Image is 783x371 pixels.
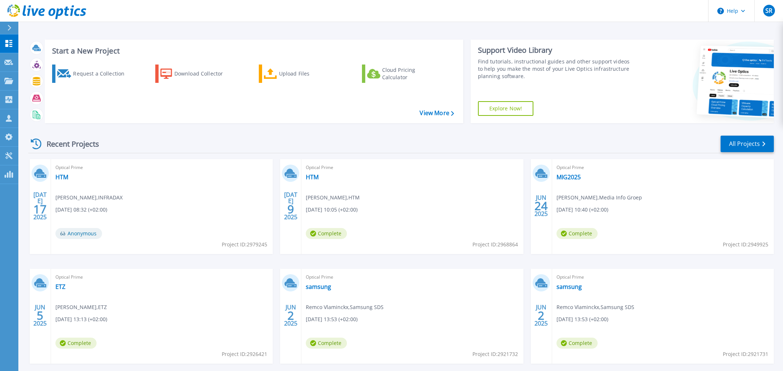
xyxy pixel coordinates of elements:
[284,192,298,219] div: [DATE] 2025
[55,283,65,290] a: ETZ
[55,228,102,239] span: Anonymous
[538,312,544,319] span: 2
[52,47,454,55] h3: Start a New Project
[534,192,548,219] div: JUN 2025
[478,58,634,80] div: Find tutorials, instructional guides and other support videos to help you make the most of your L...
[55,273,268,281] span: Optical Prime
[279,66,338,81] div: Upload Files
[557,206,608,214] span: [DATE] 10:40 (+02:00)
[472,240,518,249] span: Project ID: 2968864
[33,302,47,329] div: JUN 2025
[73,66,132,81] div: Request a Collection
[287,206,294,212] span: 9
[765,8,772,14] span: SR
[52,65,134,83] a: Request a Collection
[557,338,598,349] span: Complete
[33,192,47,219] div: [DATE] 2025
[55,194,123,202] span: [PERSON_NAME] , INFRADAX
[55,173,68,181] a: HTM
[155,65,237,83] a: Download Collector
[721,136,774,152] a: All Projects
[55,315,107,323] span: [DATE] 13:13 (+02:00)
[174,66,233,81] div: Download Collector
[472,350,518,358] span: Project ID: 2921732
[306,164,519,172] span: Optical Prime
[287,312,294,319] span: 2
[557,273,769,281] span: Optical Prime
[222,240,267,249] span: Project ID: 2979245
[478,101,534,116] a: Explore Now!
[557,194,642,202] span: [PERSON_NAME] , Media Info Groep
[306,303,384,311] span: Remco Vlaminckx , Samsung SDS
[306,273,519,281] span: Optical Prime
[362,65,444,83] a: Cloud Pricing Calculator
[33,206,47,212] span: 17
[723,240,768,249] span: Project ID: 2949925
[284,302,298,329] div: JUN 2025
[55,206,107,214] span: [DATE] 08:32 (+02:00)
[723,350,768,358] span: Project ID: 2921731
[306,315,358,323] span: [DATE] 13:53 (+02:00)
[55,303,107,311] span: [PERSON_NAME] , ETZ
[557,283,582,290] a: samsung
[306,338,347,349] span: Complete
[534,302,548,329] div: JUN 2025
[557,303,634,311] span: Remco Vlaminckx , Samsung SDS
[478,45,634,55] div: Support Video Library
[55,338,97,349] span: Complete
[28,135,109,153] div: Recent Projects
[557,173,581,181] a: MIG2025
[306,194,360,202] span: [PERSON_NAME] , HTM
[557,164,769,172] span: Optical Prime
[37,312,43,319] span: 5
[55,164,268,172] span: Optical Prime
[382,66,441,81] div: Cloud Pricing Calculator
[534,203,548,209] span: 24
[420,110,454,117] a: View More
[222,350,267,358] span: Project ID: 2926421
[306,206,358,214] span: [DATE] 10:05 (+02:00)
[557,228,598,239] span: Complete
[306,173,319,181] a: HTM
[306,228,347,239] span: Complete
[259,65,341,83] a: Upload Files
[306,283,331,290] a: samsung
[557,315,608,323] span: [DATE] 13:53 (+02:00)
